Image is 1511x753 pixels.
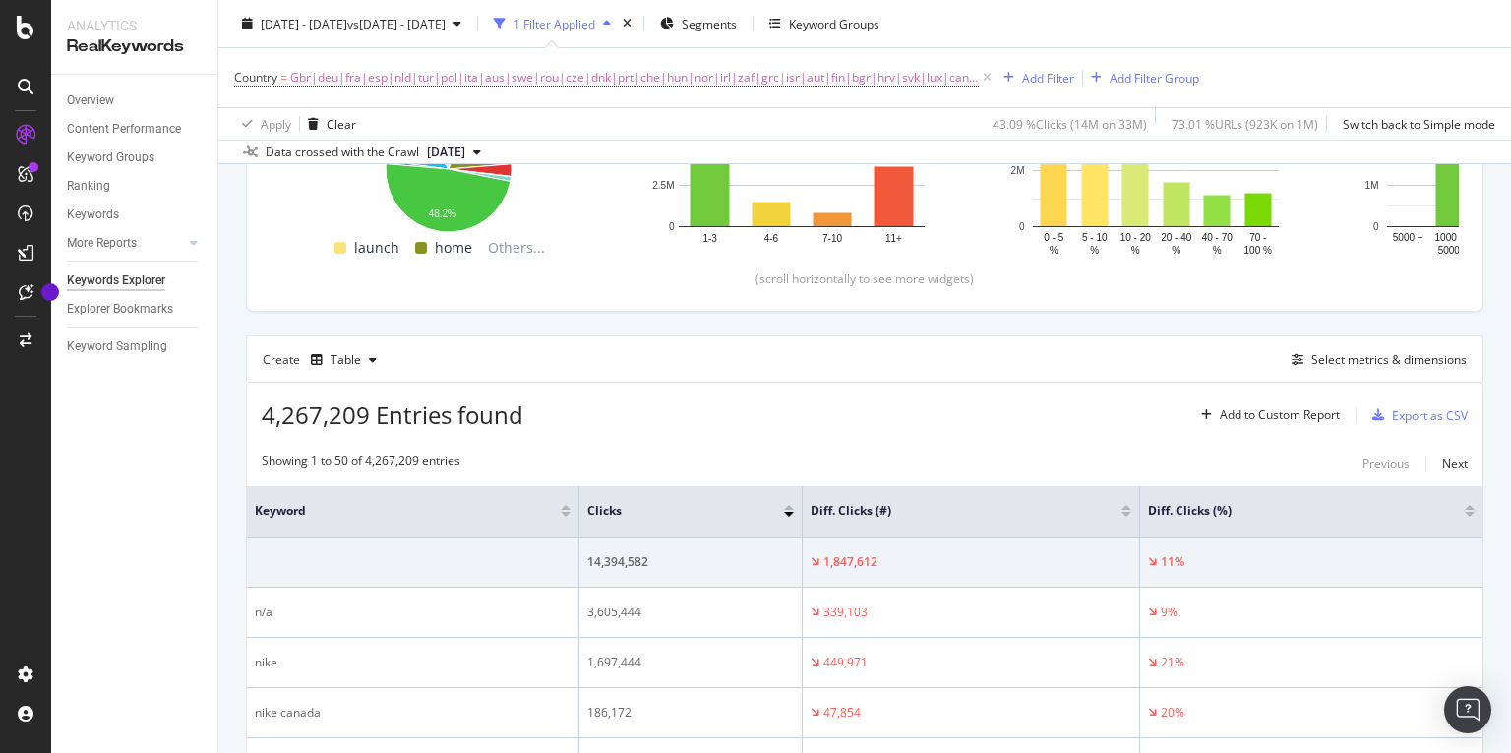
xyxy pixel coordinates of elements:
text: 2.5M [652,180,674,191]
a: Content Performance [67,119,204,140]
text: % [1172,245,1180,256]
text: 0 [1373,221,1379,232]
div: Overview [67,90,114,111]
span: Diff. Clicks (#) [811,502,1092,520]
text: % [1050,245,1058,256]
text: 11+ [885,233,902,244]
span: Keyword [255,502,531,520]
div: Export as CSV [1392,407,1468,424]
text: 4-6 [764,233,779,244]
text: 10 - 20 [1120,232,1152,243]
div: 9% [1161,604,1178,621]
div: Explorer Bookmarks [67,299,173,319]
span: 4,267,209 Entries found [262,398,523,431]
div: Data crossed with the Crawl [266,144,419,161]
a: Keyword Sampling [67,336,204,357]
span: Diff. Clicks (%) [1148,502,1435,520]
span: Gbr|deu|fra|esp|nld|tur|pol|ita|aus|swe|rou|cze|dnk|prt|che|hun|nor|irl|zaf|grc|isr|aut|fin|bgr|h... [290,64,979,91]
text: 7-10 [822,233,842,244]
text: 0 [669,221,675,232]
button: 1 Filter Applied [486,8,619,39]
text: % [1131,245,1140,256]
button: [DATE] [419,141,489,164]
button: Apply [234,108,291,140]
div: 21% [1161,654,1184,671]
div: 47,854 [823,704,861,722]
text: 40 - 70 [1202,232,1234,243]
div: 1,847,612 [823,553,877,571]
button: Add Filter [996,66,1074,89]
div: RealKeywords [67,35,202,58]
div: Analytics [67,16,202,35]
button: Export as CSV [1364,399,1468,431]
text: 1-3 [702,233,717,244]
div: nike [255,654,571,671]
a: Explorer Bookmarks [67,299,204,319]
span: 2025 Aug. 31st [427,144,465,161]
div: Keywords [67,204,119,225]
div: n/a [255,604,571,621]
div: Previous [1362,455,1410,472]
div: 73.01 % URLs ( 923K on 1M ) [1172,115,1318,132]
span: launch [354,236,399,260]
div: times [619,14,635,33]
div: Keyword Groups [67,147,154,168]
button: Previous [1362,452,1410,476]
a: Keywords Explorer [67,270,204,291]
div: Add Filter [1022,69,1074,86]
text: 20 - 40 [1161,232,1192,243]
span: [DATE] - [DATE] [261,15,347,31]
div: Keywords Explorer [67,270,165,291]
a: Keywords [67,204,204,225]
text: 0 - 5 [1044,232,1063,243]
button: Segments [652,8,745,39]
div: Content Performance [67,119,181,140]
div: Add Filter Group [1110,69,1199,86]
div: 14,394,582 [587,553,794,571]
text: 5000 [1438,245,1461,256]
div: Next [1442,455,1468,472]
button: Switch back to Simple mode [1335,108,1495,140]
text: % [1213,245,1222,256]
text: 0 [1019,221,1025,232]
span: Clicks [587,502,755,520]
text: 70 - [1249,232,1266,243]
span: Others... [480,236,553,260]
div: Keyword Sampling [67,336,167,357]
a: More Reports [67,233,184,254]
div: Switch back to Simple mode [1343,115,1495,132]
div: 1 Filter Applied [514,15,595,31]
button: Table [303,344,385,376]
button: Next [1442,452,1468,476]
button: [DATE] - [DATE]vs[DATE] - [DATE] [234,8,469,39]
div: Add to Custom Report [1220,409,1340,421]
text: 100 % [1244,245,1272,256]
div: Table [331,354,361,366]
text: 2M [1011,166,1025,177]
div: Ranking [67,176,110,197]
div: 186,172 [587,704,794,722]
div: nike canada [255,704,571,722]
div: 1,697,444 [587,654,794,671]
div: Select metrics & dimensions [1311,351,1467,368]
div: Keyword Groups [789,15,879,31]
div: 449,971 [823,654,868,671]
span: home [435,236,472,260]
span: vs [DATE] - [DATE] [347,15,446,31]
text: 1000 - [1435,232,1463,243]
button: Add to Custom Report [1193,399,1340,431]
button: Clear [300,108,356,140]
div: Clear [327,115,356,132]
text: 48.2% [429,208,456,219]
span: = [280,69,287,86]
svg: A chart. [294,96,601,236]
button: Add Filter Group [1083,66,1199,89]
div: Apply [261,115,291,132]
div: Create [263,344,385,376]
div: Open Intercom Messenger [1444,686,1491,733]
button: Select metrics & dimensions [1284,348,1467,372]
text: 1M [1365,180,1379,191]
text: 5 - 10 [1082,232,1108,243]
span: Country [234,69,277,86]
